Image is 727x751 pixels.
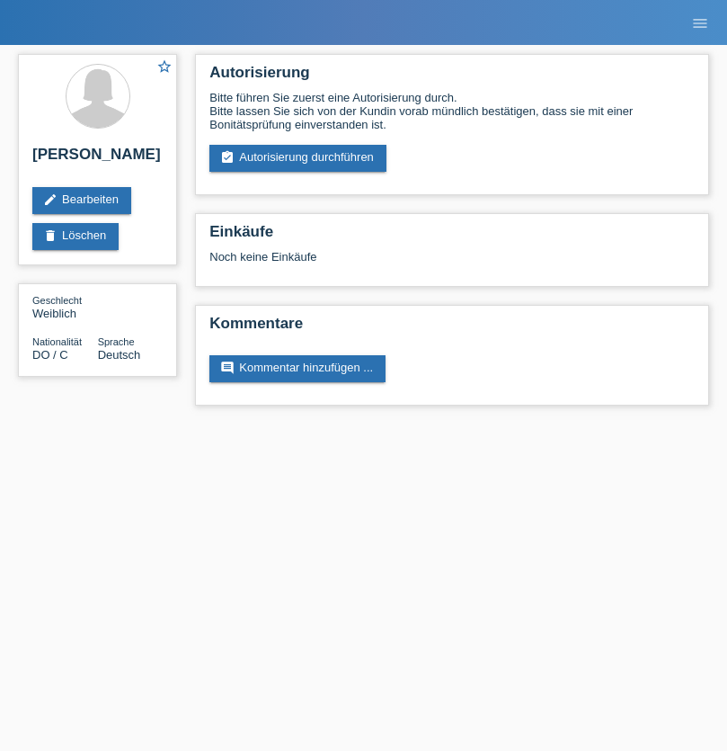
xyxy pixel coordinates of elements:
[220,361,235,375] i: comment
[691,14,709,32] i: menu
[32,293,98,320] div: Weiblich
[32,187,131,214] a: editBearbeiten
[43,192,58,207] i: edit
[209,250,695,277] div: Noch keine Einkäufe
[209,64,695,91] h2: Autorisierung
[209,91,695,131] div: Bitte führen Sie zuerst eine Autorisierung durch. Bitte lassen Sie sich von der Kundin vorab münd...
[209,355,386,382] a: commentKommentar hinzufügen ...
[32,295,82,306] span: Geschlecht
[156,58,173,75] i: star_border
[220,150,235,165] i: assignment_turned_in
[98,336,135,347] span: Sprache
[209,145,386,172] a: assignment_turned_inAutorisierung durchführen
[209,315,695,342] h2: Kommentare
[98,348,141,362] span: Deutsch
[32,336,82,347] span: Nationalität
[43,228,58,243] i: delete
[156,58,173,77] a: star_border
[682,17,718,28] a: menu
[209,223,695,250] h2: Einkäufe
[32,348,68,362] span: Dominikanische Republik / C / 30.10.2021
[32,223,119,250] a: deleteLöschen
[32,146,163,173] h2: [PERSON_NAME]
